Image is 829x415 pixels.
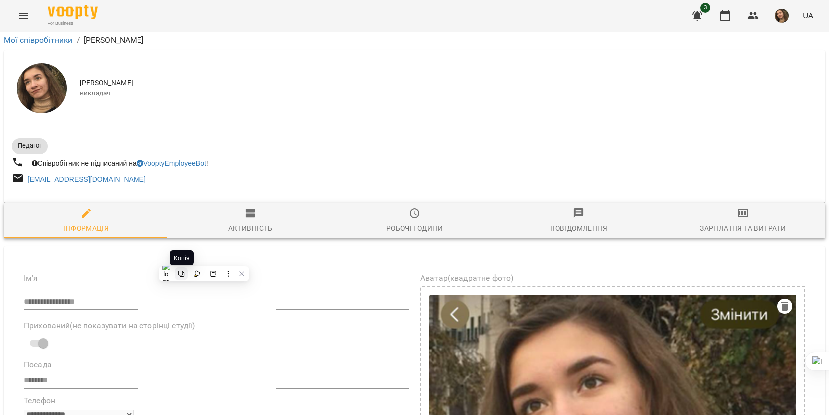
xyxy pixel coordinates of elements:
li: / [77,34,80,46]
span: Педагог [12,141,48,150]
div: Інформація [63,222,109,234]
button: Menu [12,4,36,28]
nav: breadcrumb [4,34,825,46]
label: Посада [24,361,409,369]
div: Співробітник не підписаний на ! [30,156,210,170]
a: VooptyEmployeeBot [137,159,206,167]
div: Робочі години [386,222,443,234]
div: Зарплатня та Витрати [700,222,786,234]
a: Мої співробітники [4,35,73,45]
label: Ім'я [24,274,409,282]
span: викладач [80,88,817,98]
a: [EMAIL_ADDRESS][DOMAIN_NAME] [28,175,146,183]
label: Прихований(не показувати на сторінці студії) [24,322,409,330]
div: Активність [228,222,273,234]
div: Повідомлення [550,222,607,234]
img: Анастасія Іванова [17,63,67,113]
span: For Business [48,20,98,27]
span: [PERSON_NAME] [80,78,817,88]
label: Телефон [24,397,409,405]
span: 3 [700,3,710,13]
label: Аватар(квадратне фото) [420,274,805,282]
img: e02786069a979debee2ecc2f3beb162c.jpeg [775,9,789,23]
span: UA [803,10,813,21]
button: UA [799,6,817,25]
p: [PERSON_NAME] [84,34,144,46]
img: Voopty Logo [48,5,98,19]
